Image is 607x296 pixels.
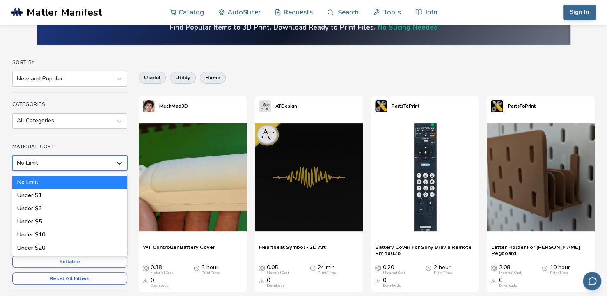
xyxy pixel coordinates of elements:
[426,264,431,271] span: Average Print Time
[383,264,405,275] div: 0.20
[267,264,289,275] div: 0.05
[259,100,271,112] img: ATDesign's profile
[507,102,535,110] p: PartsToPrint
[12,202,127,215] div: Under $3
[487,96,539,117] a: PartsToPrint's profilePartsToPrint
[143,244,215,256] a: Wii Controller Battery Cover
[259,264,265,271] span: Average Cost
[499,277,517,288] div: 0
[151,284,169,288] div: Downloads
[491,264,497,271] span: Average Cost
[550,264,570,275] div: 10 hour
[371,96,424,117] a: PartsToPrint's profilePartsToPrint
[200,72,226,83] button: home
[143,264,149,271] span: Average Cost
[27,7,102,18] span: Matter Manifest
[383,271,405,275] div: Material Cost
[202,271,220,275] div: Print Time
[375,100,387,112] img: PartsToPrint's profile
[151,277,169,288] div: 0
[433,264,451,275] div: 2 hour
[375,277,381,284] span: Downloads
[143,277,149,284] span: Downloads
[12,228,127,241] div: Under $10
[433,271,451,275] div: Print Time
[275,102,297,110] p: ATDesign
[202,264,220,275] div: 3 hour
[499,284,517,288] div: Downloads
[491,277,497,284] span: Downloads
[378,23,438,32] a: No Slicing Needed
[375,264,381,271] span: Average Cost
[259,277,265,284] span: Downloads
[255,96,301,117] a: ATDesign's profileATDesign
[318,271,336,275] div: Print Time
[563,5,596,20] button: Sign In
[139,96,192,117] a: MechMad3D's profileMechMad3D
[12,101,127,107] h4: Categories
[12,215,127,228] div: Under $5
[159,102,188,110] p: MechMad3D
[491,244,591,256] a: Letter Holder For [PERSON_NAME] Pegboard
[583,272,601,290] button: Send feedback via email
[550,271,568,275] div: Print Time
[12,255,127,268] button: Sellable
[318,264,336,275] div: 24 min
[12,189,127,202] div: Under $1
[542,264,547,271] span: Average Print Time
[383,284,401,288] div: Downloads
[17,76,18,82] input: New and Popular
[170,72,196,83] button: utility
[139,72,166,83] button: useful
[194,264,199,271] span: Average Print Time
[267,277,285,288] div: 0
[310,264,316,271] span: Average Print Time
[267,271,289,275] div: Material Cost
[499,264,521,275] div: 2.08
[151,271,173,275] div: Material Cost
[143,100,155,112] img: MechMad3D's profile
[383,277,401,288] div: 0
[170,23,438,32] h4: Find Popular Items to 3D Print. Download Ready to Print Files.
[259,244,326,256] a: Heartbeat Symbol - 2D Art
[12,272,127,285] button: Reset All Filters
[12,144,127,149] h4: Material Cost
[12,241,127,255] div: Under $20
[375,244,475,256] a: Battery Cover For Sony Bravia Remote Rm Yd026
[12,176,127,189] div: No Limit
[12,60,127,65] h4: Sort By
[151,264,173,275] div: 0.38
[491,100,503,112] img: PartsToPrint's profile
[499,271,521,275] div: Material Cost
[17,160,18,166] input: No LimitNo LimitUnder $1Under $3Under $5Under $10Under $20
[267,284,285,288] div: Downloads
[392,102,419,110] p: PartsToPrint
